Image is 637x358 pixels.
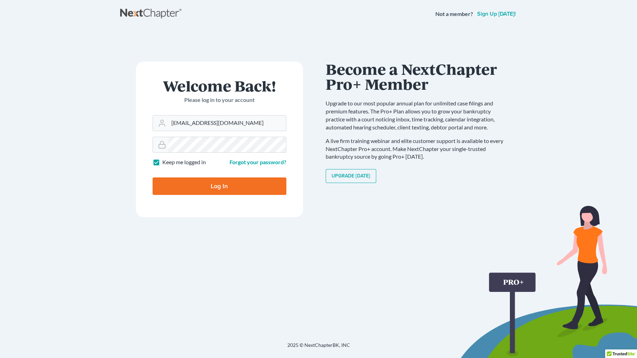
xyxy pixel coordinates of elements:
a: Upgrade [DATE] [326,169,376,183]
input: Email Address [169,116,286,131]
p: A live firm training webinar and elite customer support is available to every NextChapter Pro+ ac... [326,137,510,161]
a: Sign up [DATE]! [476,11,517,17]
a: Forgot your password? [230,159,286,165]
h1: Welcome Back! [153,78,286,93]
div: 2025 © NextChapterBK, INC [120,342,517,354]
input: Log In [153,177,286,195]
p: Please log in to your account [153,96,286,104]
strong: Not a member? [435,10,473,18]
label: Keep me logged in [162,158,206,166]
p: Upgrade to our most popular annual plan for unlimited case filings and premium features. The Pro+... [326,100,510,131]
h1: Become a NextChapter Pro+ Member [326,62,510,91]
